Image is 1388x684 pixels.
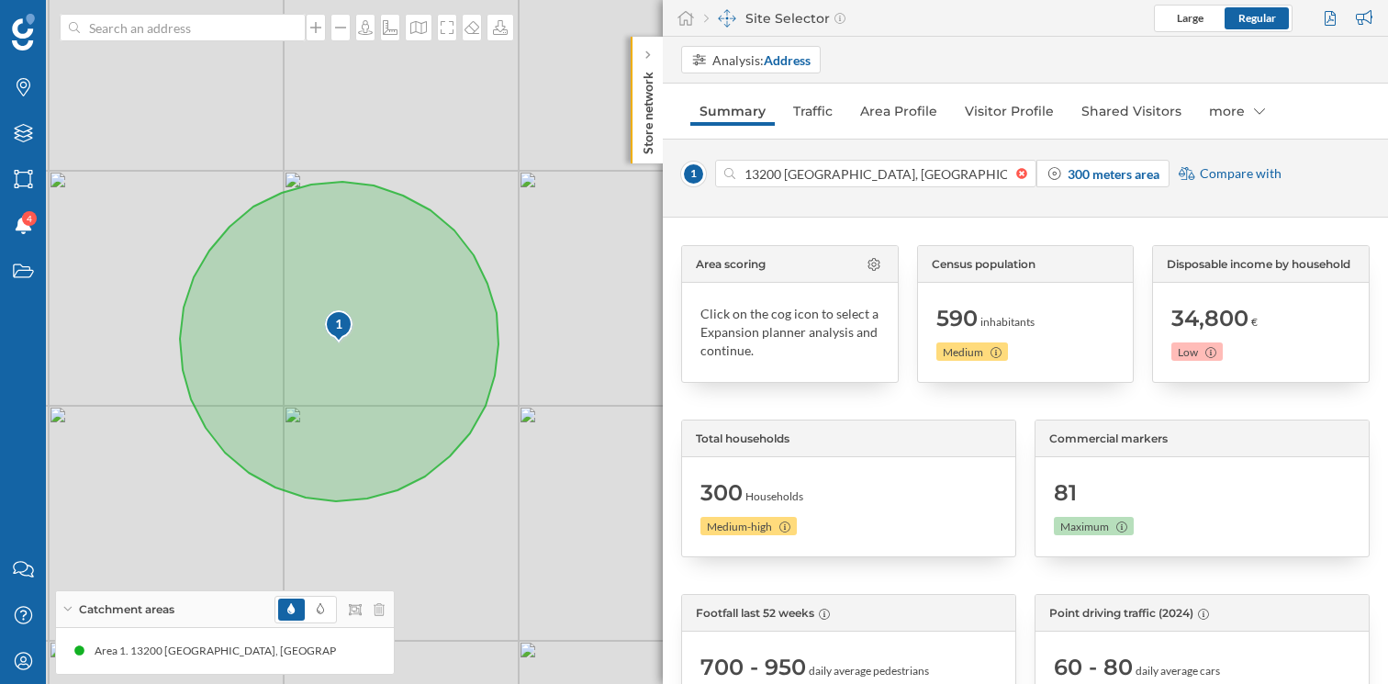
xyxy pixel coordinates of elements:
span: Households [745,488,803,505]
span: 1 [681,162,706,186]
span: Large [1177,11,1203,25]
span: Medium [943,344,983,361]
span: Maximum [1060,519,1109,535]
div: Click on the cog icon to select a Expansion planner analysis and continue. [700,305,879,360]
div: more [1200,96,1274,126]
img: pois-map-marker.svg [324,309,355,345]
strong: Address [764,52,811,68]
span: Total households [696,431,789,447]
span: 4 [27,209,32,228]
span: inhabitants [980,314,1035,331]
span: daily average cars [1136,663,1220,679]
span: € [1251,314,1258,331]
span: 34,800 [1171,304,1248,333]
span: 590 [936,304,978,333]
img: dashboards-manager.svg [718,9,736,28]
span: 81 [1054,478,1077,508]
a: Visitor Profile [956,96,1063,126]
span: Medium-high [707,519,772,535]
div: 1 [324,309,352,342]
span: Point driving traffic (2024) [1049,605,1193,622]
p: Store network [639,64,657,154]
a: Area Profile [851,96,946,126]
span: Low [1178,344,1198,361]
div: Analysis: [712,50,811,70]
a: Shared Visitors [1072,96,1191,126]
div: Site Selector [704,9,845,28]
div: 1 [324,315,354,333]
span: daily average pedestrians [809,663,929,679]
span: 300 [700,478,743,508]
a: Traffic [784,96,842,126]
span: Catchment areas [79,601,174,618]
img: Geoblink Logo [12,14,35,50]
span: Census population [932,256,1035,273]
span: 700 - 950 [700,653,806,682]
span: Compare with [1200,164,1282,183]
span: Footfall last 52 weeks [696,605,814,622]
span: Area scoring [696,256,766,273]
span: Regular [1238,11,1276,25]
span: 60 - 80 [1054,653,1133,682]
span: Disposable income by household [1167,256,1350,273]
span: Commercial markers [1049,431,1168,447]
strong: 300 meters area [1068,166,1159,182]
div: Area 1. 13200 [GEOGRAPHIC_DATA], [GEOGRAPHIC_DATA] (300 meters radius area) [93,642,517,660]
a: Summary [690,96,775,126]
